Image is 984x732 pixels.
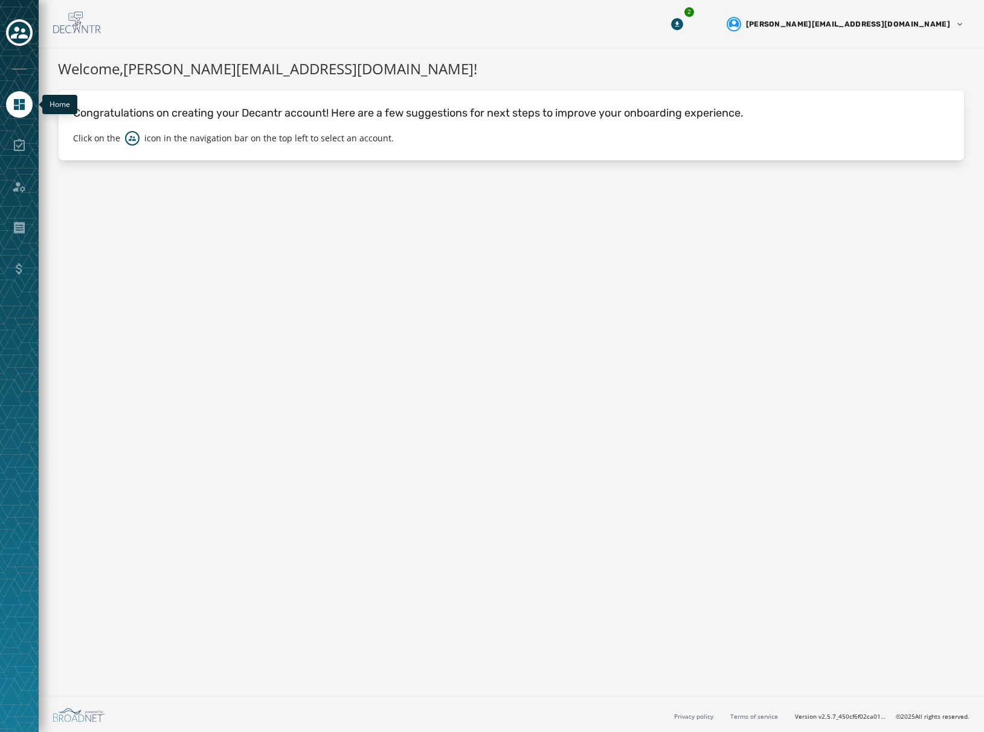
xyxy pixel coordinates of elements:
[746,19,950,29] span: [PERSON_NAME][EMAIL_ADDRESS][DOMAIN_NAME]
[6,19,33,46] button: Toggle account select drawer
[730,712,778,721] a: Terms of service
[42,95,77,114] div: Home
[6,91,33,118] a: Navigate to Home
[666,13,688,35] button: Download Menu
[683,6,695,18] div: 2
[144,132,394,144] p: icon in the navigation bar on the top left to select an account.
[674,712,713,721] a: Privacy policy
[818,712,886,721] span: v2.5.7_450cf6f02ca01d91e0dd0016ee612a244a52abf3
[73,132,120,144] p: Click on the
[795,712,886,721] span: Version
[73,104,950,121] p: Congratulations on creating your Decantr account! Here are a few suggestions for next steps to im...
[58,58,965,80] h1: Welcome, [PERSON_NAME][EMAIL_ADDRESS][DOMAIN_NAME] !
[722,12,970,36] button: User settings
[896,712,970,721] span: © 2025 All rights reserved.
